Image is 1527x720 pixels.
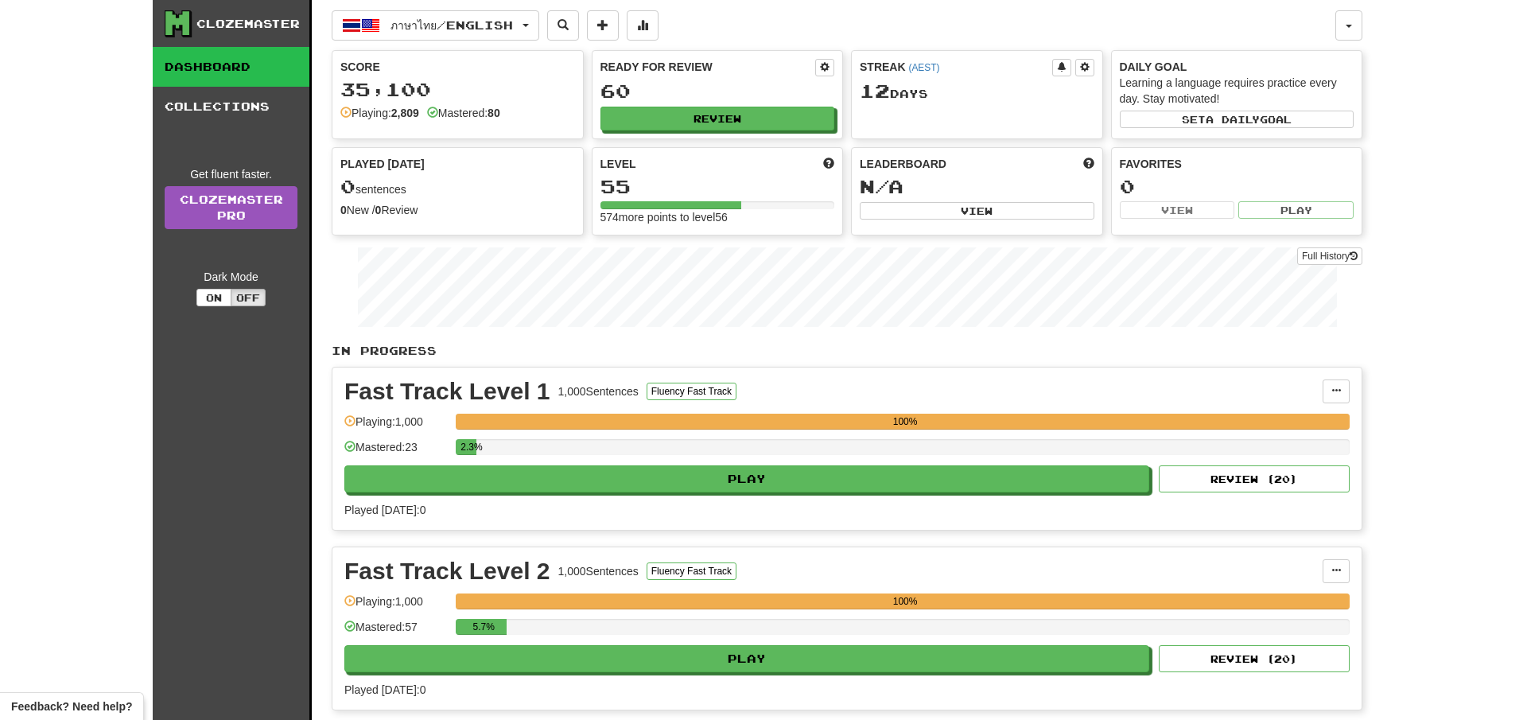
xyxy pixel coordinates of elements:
div: Daily Goal [1120,59,1354,75]
span: Open feedback widget [11,699,132,714]
span: 0 [340,175,356,197]
button: Seta dailygoal [1120,111,1354,128]
button: Search sentences [547,10,579,41]
div: Get fluent faster. [165,166,297,182]
div: Mastered: 23 [344,439,448,465]
div: Learning a language requires practice every day. Stay motivated! [1120,75,1354,107]
button: Fluency Fast Track [647,383,736,400]
div: Mastered: [427,105,500,121]
div: Favorites [1120,156,1354,172]
button: View [860,202,1094,220]
strong: 0 [340,204,347,216]
div: Playing: 1,000 [344,414,448,440]
button: Review (20) [1159,645,1350,672]
strong: 2,809 [391,107,419,119]
button: Play [344,465,1149,492]
div: 35,100 [340,80,575,99]
span: Leaderboard [860,156,946,172]
span: Played [DATE]: 0 [344,504,425,516]
div: Fast Track Level 1 [344,379,550,403]
button: Fluency Fast Track [647,562,736,580]
span: Score more points to level up [823,156,834,172]
button: Play [344,645,1149,672]
div: Ready for Review [600,59,816,75]
span: Level [600,156,636,172]
div: Day s [860,81,1094,102]
span: a daily [1206,114,1260,125]
div: Clozemaster [196,16,300,32]
div: New / Review [340,202,575,218]
button: Play [1238,201,1354,219]
div: Streak [860,59,1052,75]
div: 0 [1120,177,1354,197]
div: 1,000 Sentences [558,383,639,399]
div: Fast Track Level 2 [344,559,550,583]
button: ภาษาไทย/English [332,10,539,41]
div: Dark Mode [165,269,297,285]
button: Off [231,289,266,306]
span: N/A [860,175,903,197]
a: Dashboard [153,47,309,87]
strong: 0 [375,204,382,216]
div: 100% [460,414,1350,430]
div: 1,000 Sentences [558,563,639,579]
div: Mastered: 57 [344,619,448,645]
button: Full History [1297,247,1362,265]
button: Review (20) [1159,465,1350,492]
span: This week in points, UTC [1083,156,1094,172]
div: Playing: 1,000 [344,594,448,620]
p: In Progress [332,343,1362,359]
div: Playing: [340,105,419,121]
div: 55 [600,177,835,197]
button: More stats [627,10,659,41]
strong: 80 [488,107,500,119]
button: View [1120,201,1235,219]
span: ภาษาไทย / English [390,18,513,32]
div: Score [340,59,575,75]
a: Collections [153,87,309,126]
div: 574 more points to level 56 [600,209,835,225]
span: Played [DATE] [340,156,425,172]
span: Played [DATE]: 0 [344,683,425,696]
button: Add sentence to collection [587,10,619,41]
div: 5.7% [460,619,507,635]
div: 100% [460,594,1350,609]
div: sentences [340,177,575,197]
div: 60 [600,81,835,101]
div: 2.3% [460,439,476,455]
span: 12 [860,80,890,102]
a: ClozemasterPro [165,186,297,229]
button: Review [600,107,835,130]
a: (AEST) [908,62,939,73]
button: On [196,289,231,306]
